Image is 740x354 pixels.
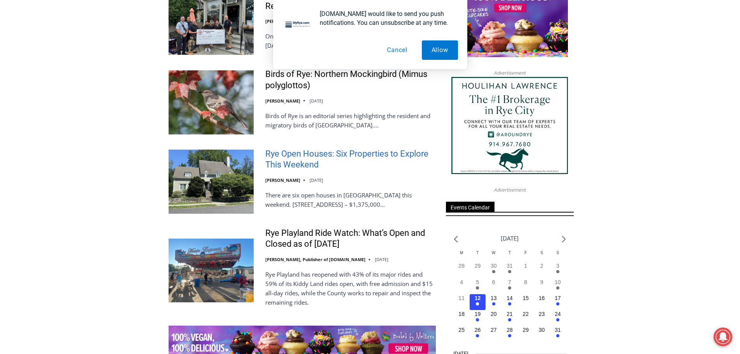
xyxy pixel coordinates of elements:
em: Has events [492,302,495,305]
button: 21 Has events [501,310,517,326]
time: [DATE] [310,177,323,183]
img: notification icon [282,9,313,40]
button: 15 [518,294,534,310]
time: 31 [555,327,561,333]
time: 14 [507,295,513,301]
em: Has events [508,334,511,337]
div: Located at [STREET_ADDRESS][PERSON_NAME] [80,49,114,93]
a: Book [PERSON_NAME]'s Good Humor for Your Event [231,2,280,35]
div: Friday [518,250,534,262]
div: Tuesday [470,250,486,262]
em: Has events [556,318,559,321]
button: 4 [454,278,470,294]
p: There are six open houses in [GEOGRAPHIC_DATA] this weekend. [STREET_ADDRESS] – $1,375,000… [265,190,436,209]
a: [PERSON_NAME] [265,177,300,183]
a: [PERSON_NAME], Publisher of [DOMAIN_NAME] [265,256,366,262]
a: Next month [562,235,566,243]
time: 15 [522,295,529,301]
a: Intern @ [DOMAIN_NAME] [187,75,376,97]
img: Birds of Rye: Northern Mockingbird (Mimus polyglottos) [169,70,254,134]
button: 22 [518,310,534,326]
time: [DATE] [310,98,323,104]
em: Has events [492,270,495,273]
span: Events Calendar [446,202,494,212]
time: 19 [475,311,481,317]
time: 28 [507,327,513,333]
time: 23 [539,311,545,317]
button: 23 [534,310,550,326]
em: Has events [556,334,559,337]
button: 20 [486,310,501,326]
button: 3 Has events [550,262,566,278]
a: Rye Playland Ride Watch: What’s Open and Closed as of [DATE] [265,228,436,250]
em: Has events [476,318,479,321]
time: 12 [475,295,481,301]
span: Intern @ [DOMAIN_NAME] [203,77,360,95]
button: 18 [454,310,470,326]
time: 8 [524,279,527,285]
em: Has events [508,286,511,289]
button: 24 Has events [550,310,566,326]
time: 29 [475,263,481,269]
span: T [476,251,479,255]
div: Wednesday [486,250,501,262]
img: Houlihan Lawrence The #1 Brokerage in Rye City [451,77,568,174]
time: 27 [491,327,497,333]
div: Thursday [501,250,517,262]
button: 8 [518,278,534,294]
em: Has events [556,270,559,273]
span: S [556,251,559,255]
button: 16 [534,294,550,310]
button: 30 Has events [486,262,501,278]
em: Has events [508,270,511,273]
button: 31 Has events [501,262,517,278]
time: 9 [540,279,543,285]
span: S [540,251,543,255]
em: Has events [508,318,511,321]
span: F [524,251,527,255]
time: 24 [555,311,561,317]
time: 11 [458,295,465,301]
button: 10 Has events [550,278,566,294]
img: Rye Open Houses: Six Properties to Explore This Weekend [169,150,254,213]
time: 31 [507,263,513,269]
time: 28 [458,263,465,269]
time: 6 [492,279,495,285]
button: 26 Has events [470,326,486,342]
div: No Generators on Trucks so No Noise or Pollution [51,14,192,21]
em: Has events [476,334,479,337]
button: 17 Has events [550,294,566,310]
div: "I learned about the history of a place I’d honestly never considered even as a resident of [GEOG... [196,0,367,75]
h4: Book [PERSON_NAME]'s Good Humor for Your Event [237,8,270,30]
time: 17 [555,295,561,301]
button: 13 Has events [486,294,501,310]
button: 28 [454,262,470,278]
div: Monday [454,250,470,262]
button: 30 [534,326,550,342]
time: 10 [555,279,561,285]
time: 2 [540,263,543,269]
span: Advertisement [486,69,533,77]
button: 7 Has events [501,278,517,294]
a: Open Tues. - Sun. [PHONE_NUMBER] [0,78,78,97]
button: 14 Has events [501,294,517,310]
em: Has events [476,302,479,305]
time: 20 [491,311,497,317]
div: [DOMAIN_NAME] would like to send you push notifications. You can unsubscribe at any time. [313,9,458,27]
img: Rye Playland Ride Watch: What’s Open and Closed as of Thursday, August 7, 2025 [169,239,254,302]
span: Advertisement [486,186,533,194]
button: 25 [454,326,470,342]
time: 18 [458,311,465,317]
div: Sunday [550,250,566,262]
a: Previous month [454,235,458,243]
time: 25 [458,327,465,333]
time: 4 [460,279,463,285]
a: Rye Open Houses: Six Properties to Explore This Weekend [265,148,436,171]
button: 28 Has events [501,326,517,342]
button: 12 Has events [470,294,486,310]
button: Allow [422,40,458,60]
time: 21 [507,311,513,317]
em: Has events [556,302,559,305]
button: 29 [470,262,486,278]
